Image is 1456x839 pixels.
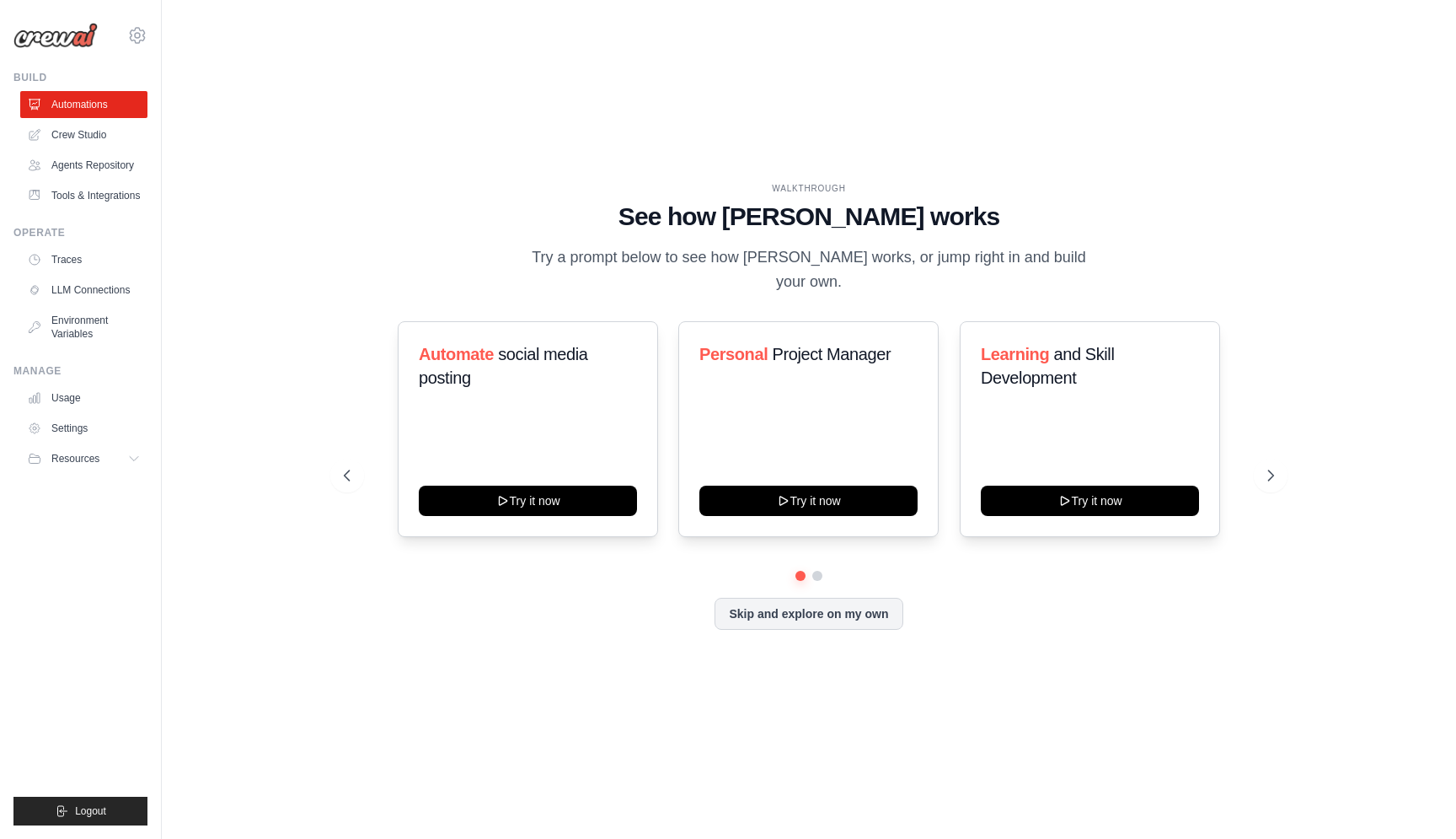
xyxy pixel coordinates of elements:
span: and Skill Development [981,345,1114,387]
div: Manage [13,364,147,378]
a: Tools & Integrations [20,182,147,209]
a: Agents Repository [20,152,147,179]
img: Logo [13,23,98,48]
a: Usage [20,385,147,411]
span: Project Manager [773,345,891,363]
button: Try it now [419,486,637,516]
span: Logout [75,804,106,818]
button: Try it now [981,486,1199,516]
div: Operate [13,226,147,239]
a: Traces [20,246,147,273]
a: Environment Variables [20,307,147,347]
span: Automate [419,345,494,363]
button: Skip and explore on my own [715,598,902,630]
span: social media posting [419,345,588,387]
div: Build [13,71,147,84]
a: Crew Studio [20,121,147,148]
a: LLM Connections [20,277,147,304]
span: Learning [981,345,1049,363]
p: Try a prompt below to see how [PERSON_NAME] works, or jump right in and build your own. [526,245,1092,295]
h1: See how [PERSON_NAME] works [344,202,1274,232]
span: Personal [699,345,768,363]
span: Resources [51,452,99,465]
a: Automations [20,91,147,118]
div: WALKTHROUGH [344,182,1274,195]
button: Try it now [699,486,918,516]
button: Resources [20,445,147,472]
a: Settings [20,415,147,442]
button: Logout [13,797,147,826]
